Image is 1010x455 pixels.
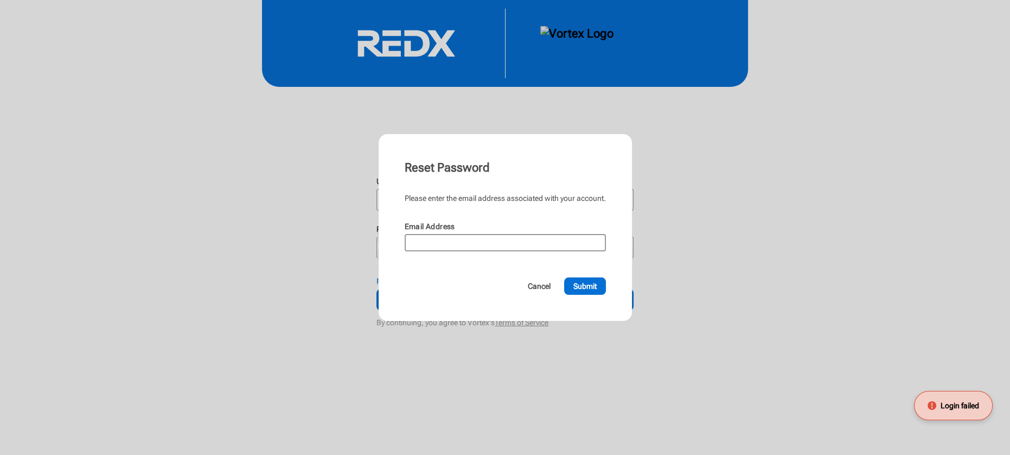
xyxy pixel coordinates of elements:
span: Cancel [528,281,551,292]
span: Login failed [941,400,979,411]
button: Cancel [519,277,560,295]
label: Email Address [405,222,455,231]
div: Please enter the email address associated with your account. [405,193,606,204]
span: Submit [573,281,597,292]
div: Reset Password [405,160,606,175]
button: Submit [564,277,606,295]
